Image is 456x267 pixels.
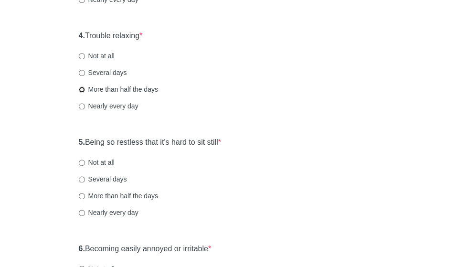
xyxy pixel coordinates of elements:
input: Nearly every day [79,210,85,216]
label: Several days [79,174,127,184]
label: Trouble relaxing [79,31,143,42]
label: Several days [79,68,127,77]
label: Not at all [79,51,115,61]
label: Nearly every day [79,101,138,111]
label: Not at all [79,158,115,167]
input: Nearly every day [79,103,85,109]
label: More than half the days [79,85,158,94]
label: More than half the days [79,191,158,201]
label: Nearly every day [79,208,138,217]
input: Several days [79,70,85,76]
label: Becoming easily annoyed or irritable [79,244,212,255]
label: Being so restless that it's hard to sit still [79,137,221,148]
strong: 6. [79,245,85,253]
strong: 4. [79,32,85,40]
input: More than half the days [79,193,85,199]
strong: 5. [79,138,85,146]
input: Not at all [79,53,85,59]
input: More than half the days [79,86,85,93]
input: Not at all [79,160,85,166]
input: Several days [79,176,85,182]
